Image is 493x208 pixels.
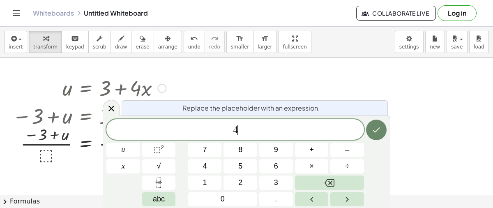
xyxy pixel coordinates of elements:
[154,31,182,53] button: arrange
[71,34,79,44] i: keyboard
[221,194,225,205] span: 0
[115,44,127,50] span: draw
[399,44,419,50] span: settings
[93,44,106,50] span: scrub
[259,192,293,206] button: .
[161,144,164,150] sup: 2
[356,6,436,21] button: Collaborate Live
[430,44,440,50] span: new
[295,192,329,206] button: Left arrow
[211,34,219,44] i: redo
[330,143,364,157] button: Minus
[9,44,23,50] span: insert
[309,161,314,172] span: ×
[154,146,161,154] span: ⬚
[259,176,293,190] button: 3
[469,31,489,53] button: load
[184,31,205,53] button: undoundo
[226,31,253,53] button: format_sizesmaller
[142,192,176,206] button: Alphabet
[10,7,23,20] button: Toggle navigation
[223,143,257,157] button: 8
[106,143,140,157] button: u
[223,176,257,190] button: 2
[233,125,238,135] span: 4
[395,31,424,53] button: settings
[438,5,477,21] button: Log in
[122,161,125,172] span: x
[203,144,207,155] span: 7
[131,31,154,53] button: erase
[111,31,132,53] button: draw
[62,31,89,53] button: keyboardkeypad
[29,31,62,53] button: transform
[238,161,242,172] span: 5
[474,44,484,50] span: load
[182,103,320,113] span: Replace the placeholder with an expression.
[203,177,207,188] span: 1
[261,34,269,44] i: format_size
[106,159,140,173] button: x
[205,31,225,53] button: redoredo
[188,143,222,157] button: 7
[4,31,27,53] button: insert
[158,44,177,50] span: arrange
[142,143,176,157] button: Squared
[142,159,176,173] button: Square root
[136,44,149,50] span: erase
[447,31,468,53] button: save
[345,161,349,172] span: ÷
[451,44,463,50] span: save
[223,159,257,173] button: 5
[153,194,165,205] span: abc
[142,176,176,190] button: Fraction
[236,34,244,44] i: format_size
[309,144,314,155] span: +
[295,159,329,173] button: Times
[274,161,278,172] span: 6
[188,176,222,190] button: 1
[274,177,278,188] span: 3
[259,159,293,173] button: 6
[188,159,222,173] button: 4
[278,31,311,53] button: fullscreen
[238,144,242,155] span: 8
[33,44,58,50] span: transform
[188,44,200,50] span: undo
[425,31,445,53] button: new
[295,176,364,190] button: Backspace
[274,144,278,155] span: 9
[363,9,429,17] span: Collaborate Live
[258,44,272,50] span: larger
[259,143,293,157] button: 9
[366,120,387,140] button: Done
[253,31,276,53] button: format_sizelarger
[330,192,364,206] button: Right arrow
[121,144,125,155] span: u
[203,161,207,172] span: 4
[231,44,249,50] span: smaller
[283,44,306,50] span: fullscreen
[345,144,349,155] span: –
[238,177,242,188] span: 2
[188,192,257,206] button: 0
[190,34,198,44] i: undo
[295,143,329,157] button: Plus
[33,9,74,17] a: Whiteboards
[330,159,364,173] button: Divide
[66,44,84,50] span: keypad
[275,194,277,205] span: .
[209,44,220,50] span: redo
[157,161,161,172] span: √
[88,31,111,53] button: scrub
